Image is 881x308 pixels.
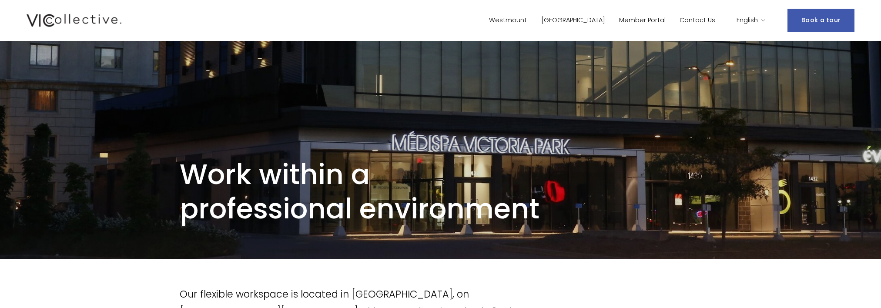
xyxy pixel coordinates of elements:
span: English [737,15,758,26]
img: Vic Collective [27,12,121,29]
h1: Work within a professional environment [180,157,570,226]
a: Contact Us [680,14,715,27]
div: language picker [737,14,766,27]
a: Member Portal [619,14,666,27]
a: Westmount [489,14,527,27]
a: [GEOGRAPHIC_DATA] [541,14,605,27]
a: Book a tour [787,9,854,32]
